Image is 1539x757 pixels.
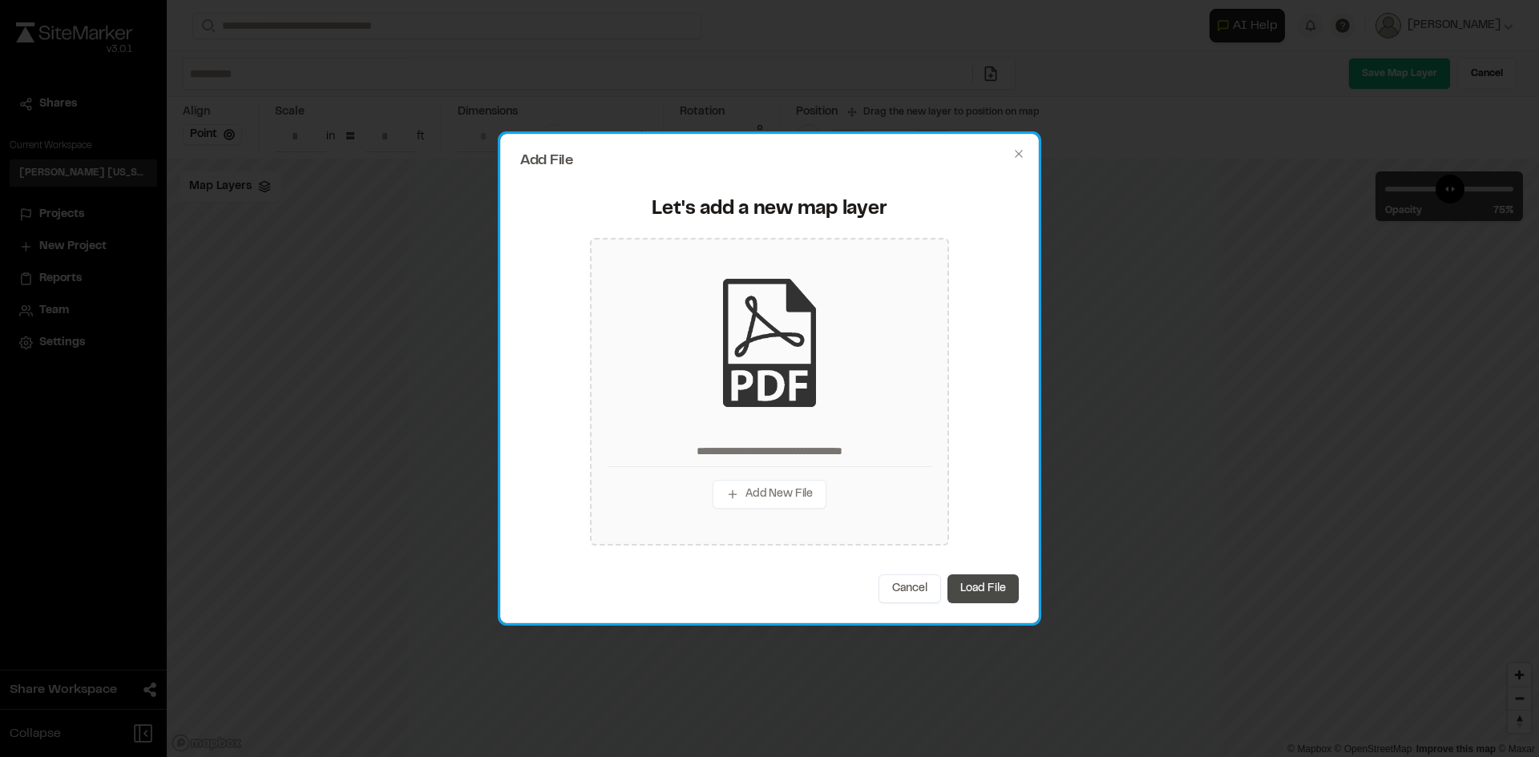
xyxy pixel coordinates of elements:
button: Load File [947,574,1019,603]
h2: Add File [520,154,1019,168]
div: Let's add a new map layer [530,197,1009,223]
img: pdf_black_icon.png [705,279,834,407]
button: Add New File [713,480,826,509]
div: Add New File [590,238,949,546]
button: Cancel [879,574,941,603]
